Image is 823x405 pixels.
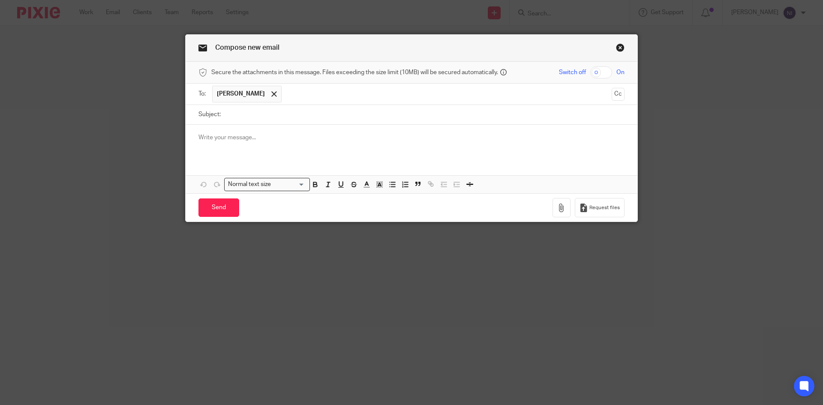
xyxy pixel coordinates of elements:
[616,68,625,77] span: On
[224,178,310,191] div: Search for option
[198,110,221,119] label: Subject:
[211,68,498,77] span: Secure the attachments in this message. Files exceeding the size limit (10MB) will be secured aut...
[559,68,586,77] span: Switch off
[226,180,273,189] span: Normal text size
[575,198,625,217] button: Request files
[616,43,625,55] a: Close this dialog window
[198,90,208,98] label: To:
[274,180,305,189] input: Search for option
[217,90,265,98] span: [PERSON_NAME]
[215,44,279,51] span: Compose new email
[612,88,625,101] button: Cc
[589,204,620,211] span: Request files
[198,198,239,217] input: Send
